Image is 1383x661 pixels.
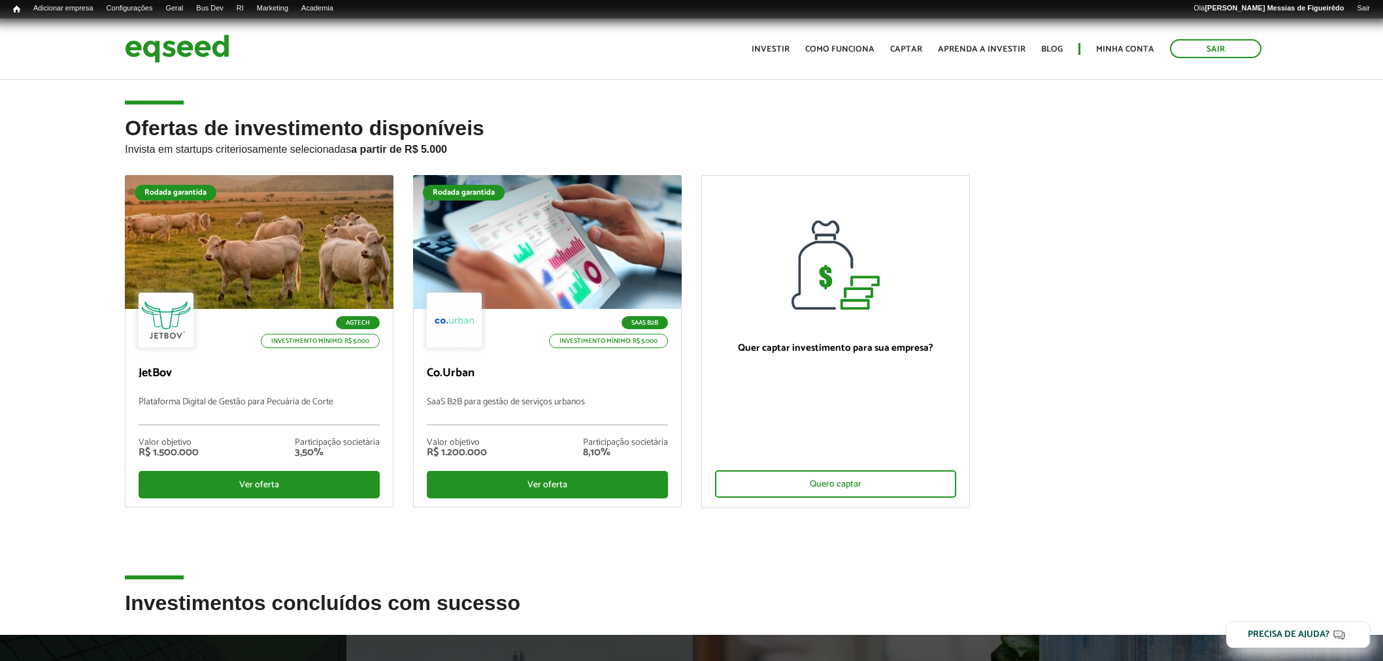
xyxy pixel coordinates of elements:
div: Valor objetivo [427,438,487,447]
a: Sair [1350,3,1376,14]
div: Ver oferta [427,471,668,498]
div: Ver oferta [139,471,380,498]
div: Valor objetivo [139,438,199,447]
a: Adicionar empresa [27,3,100,14]
span: Início [13,5,20,14]
p: Invista em startups criteriosamente selecionadas [125,140,1258,155]
a: Sair [1170,39,1261,58]
a: Como funciona [805,45,875,54]
a: Início [7,3,27,16]
img: EqSeed [125,31,229,66]
a: Academia [295,3,340,14]
a: Marketing [250,3,295,14]
p: JetBov [139,366,380,381]
a: Rodada garantida Agtech Investimento mínimo: R$ 5.000 JetBov Plataforma Digital de Gestão para Pe... [125,175,393,508]
p: Investimento mínimo: R$ 5.000 [549,334,668,348]
p: Agtech [336,316,380,329]
p: Investimento mínimo: R$ 5.000 [261,334,380,348]
div: R$ 1.500.000 [139,447,199,458]
div: Participação societária [295,438,380,447]
p: Co.Urban [427,366,668,381]
a: Bus Dev [190,3,230,14]
a: Configurações [100,3,159,14]
strong: [PERSON_NAME] Messias de Figueirêdo [1205,4,1344,12]
a: Investir [752,45,790,54]
p: SaaS B2B para gestão de serviços urbanos [427,397,668,425]
p: Plataforma Digital de Gestão para Pecuária de Corte [139,397,380,425]
a: Olá[PERSON_NAME] Messias de Figueirêdo [1187,3,1350,14]
a: RI [230,3,250,14]
h2: Investimentos concluídos com sucesso [125,592,1258,634]
h2: Ofertas de investimento disponíveis [125,117,1258,175]
strong: a partir de R$ 5.000 [351,144,447,155]
p: SaaS B2B [622,316,668,329]
div: Rodada garantida [135,185,216,201]
div: Rodada garantida [423,185,505,201]
a: Geral [159,3,190,14]
div: R$ 1.200.000 [427,447,487,458]
a: Quer captar investimento para sua empresa? Quero captar [701,175,970,508]
a: Aprenda a investir [938,45,1025,54]
a: Rodada garantida SaaS B2B Investimento mínimo: R$ 5.000 Co.Urban SaaS B2B para gestão de serviços... [413,175,682,508]
a: Captar [890,45,922,54]
div: Quero captar [715,470,956,498]
div: 8,10% [583,447,668,458]
a: Blog [1041,45,1063,54]
div: Participação societária [583,438,668,447]
a: Minha conta [1096,45,1154,54]
p: Quer captar investimento para sua empresa? [715,342,956,354]
div: 3,50% [295,447,380,458]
